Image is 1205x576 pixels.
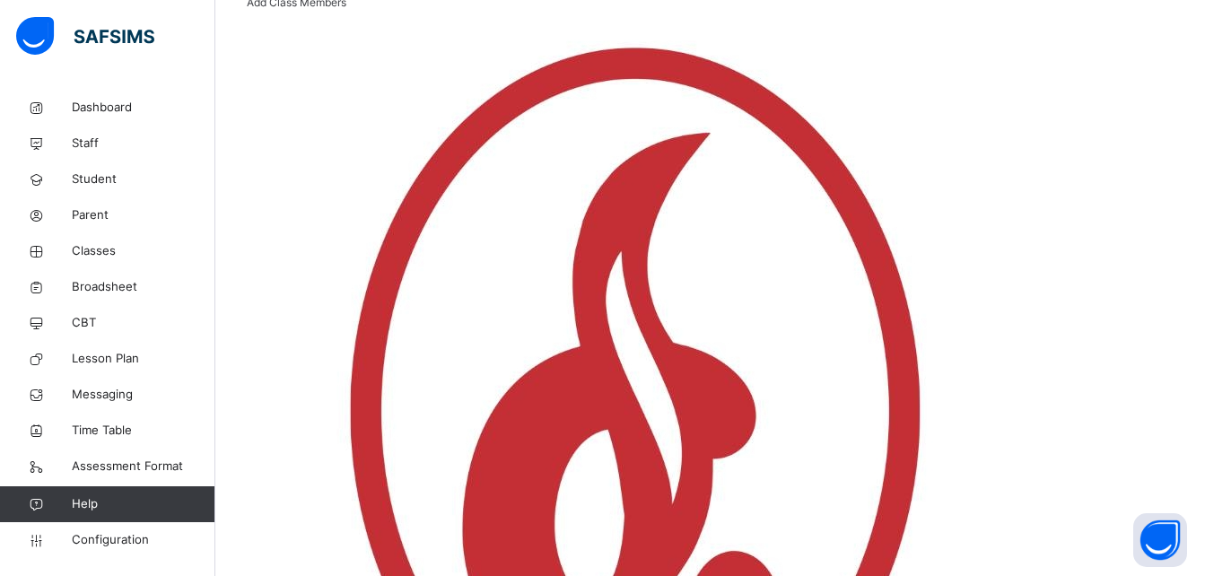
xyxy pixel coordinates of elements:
[72,531,214,549] span: Configuration
[72,135,215,153] span: Staff
[1133,513,1187,567] button: Open asap
[72,242,215,260] span: Classes
[72,458,215,476] span: Assessment Format
[72,386,215,404] span: Messaging
[72,170,215,188] span: Student
[16,17,154,55] img: safsims
[72,314,215,332] span: CBT
[72,495,214,513] span: Help
[72,278,215,296] span: Broadsheet
[72,422,215,440] span: Time Table
[72,99,215,117] span: Dashboard
[72,206,215,224] span: Parent
[72,350,215,368] span: Lesson Plan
